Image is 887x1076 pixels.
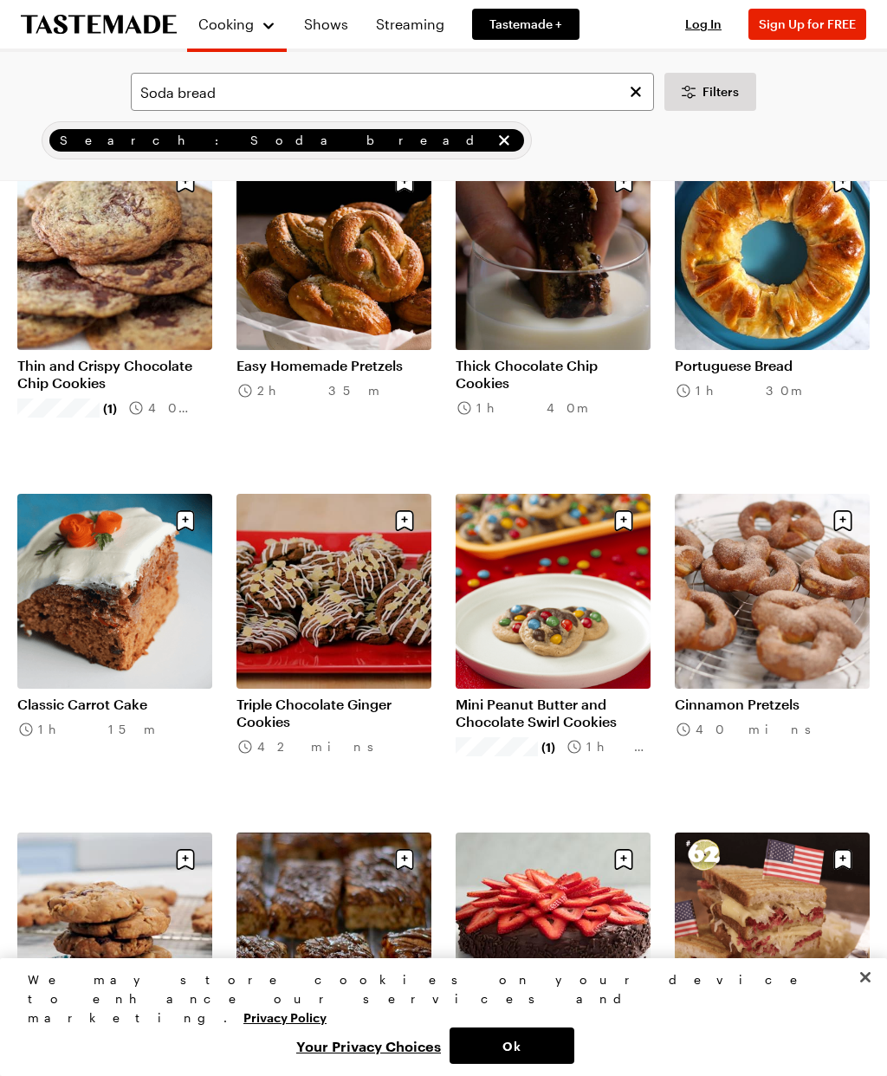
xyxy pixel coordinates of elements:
[826,504,859,537] button: Save recipe
[21,15,177,35] a: To Tastemade Home Page
[472,9,579,40] a: Tastemade +
[236,357,431,374] a: Easy Homemade Pretzels
[846,958,884,996] button: Close
[169,504,202,537] button: Save recipe
[17,357,212,392] a: Thin and Crispy Chocolate Chip Cookies
[685,16,722,31] span: Log In
[456,357,651,392] a: Thick Chocolate Chip Cookies
[626,82,645,101] button: Clear search
[388,504,421,537] button: Save recipe
[17,696,212,713] a: Classic Carrot Cake
[60,131,491,150] span: Search: Soda bread
[28,970,845,1064] div: Privacy
[607,504,640,537] button: Save recipe
[495,131,514,150] button: remove Search: Soda bread
[748,9,866,40] button: Sign Up for FREE
[236,696,431,730] a: Triple Chocolate Ginger Cookies
[669,16,738,33] button: Log In
[759,16,856,31] span: Sign Up for FREE
[28,970,845,1027] div: We may store cookies on your device to enhance our services and marketing.
[826,165,859,198] button: Save recipe
[198,16,254,32] span: Cooking
[197,7,276,42] button: Cooking
[450,1027,574,1064] button: Ok
[826,843,859,876] button: Save recipe
[169,843,202,876] button: Save recipe
[675,357,870,374] a: Portuguese Bread
[664,73,756,111] button: Desktop filters
[607,165,640,198] button: Save recipe
[675,696,870,713] a: Cinnamon Pretzels
[288,1027,450,1064] button: Your Privacy Choices
[243,1008,327,1025] a: More information about your privacy, opens in a new tab
[388,843,421,876] button: Save recipe
[489,16,562,33] span: Tastemade +
[169,165,202,198] button: Save recipe
[456,696,651,730] a: Mini Peanut Butter and Chocolate Swirl Cookies
[607,843,640,876] button: Save recipe
[702,83,739,100] span: Filters
[388,165,421,198] button: Save recipe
